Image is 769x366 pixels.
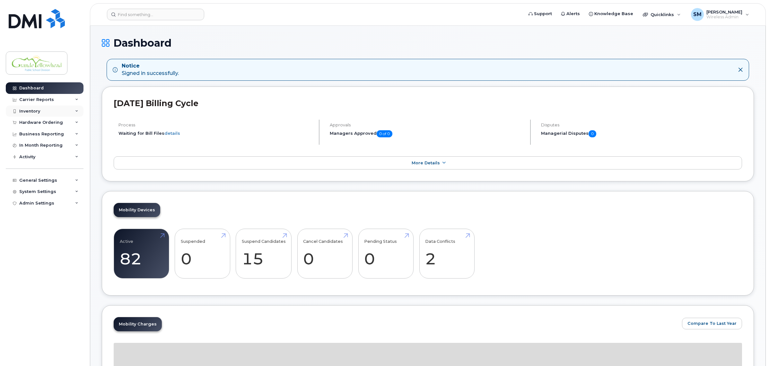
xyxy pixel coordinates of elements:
[114,317,162,331] a: Mobility Charges
[364,233,407,275] a: Pending Status 0
[114,98,742,108] h2: [DATE] Billing Cycle
[164,131,180,136] a: details
[682,318,742,329] button: Compare To Last Year
[120,233,163,275] a: Active 82
[102,37,754,49] h1: Dashboard
[425,233,468,275] a: Data Conflicts 2
[122,62,179,77] div: Signed in successfully.
[687,320,737,326] span: Compare To Last Year
[377,130,392,137] span: 0 of 0
[330,130,525,137] h5: Managers Approved
[589,130,596,137] span: 0
[242,233,286,275] a: Suspend Candidates 15
[181,233,224,275] a: Suspended 0
[118,130,313,136] li: Waiting for Bill Files
[541,130,742,137] h5: Managerial Disputes
[118,123,313,127] h4: Process
[412,160,440,165] span: More Details
[330,123,525,127] h4: Approvals
[122,62,179,70] strong: Notice
[541,123,742,127] h4: Disputes
[114,203,160,217] a: Mobility Devices
[303,233,346,275] a: Cancel Candidates 0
